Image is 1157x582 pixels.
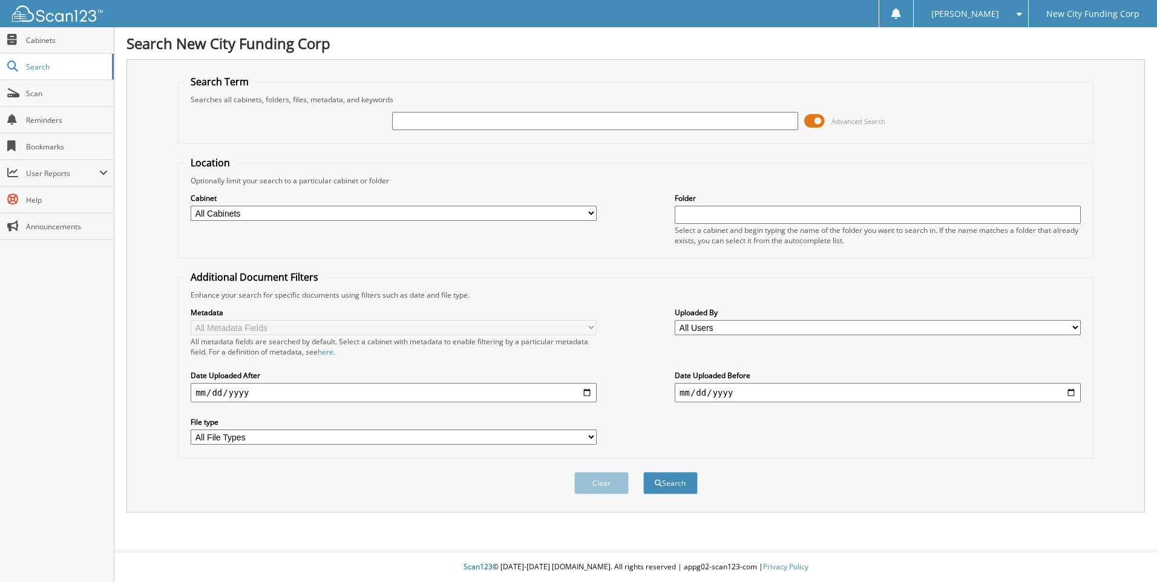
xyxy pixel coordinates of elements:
label: Metadata [191,307,597,318]
span: Reminders [26,115,108,125]
div: Select a cabinet and begin typing the name of the folder you want to search in. If the name match... [675,225,1081,246]
div: All metadata fields are searched by default. Select a cabinet with metadata to enable filtering b... [191,336,597,357]
label: Date Uploaded After [191,370,597,381]
span: Search [26,62,106,72]
button: Search [643,472,698,494]
span: Scan [26,88,108,99]
span: [PERSON_NAME] [931,10,999,18]
h1: Search New City Funding Corp [126,33,1145,53]
input: start [191,383,597,402]
span: New City Funding Corp [1046,10,1139,18]
div: Optionally limit your search to a particular cabinet or folder [185,175,1087,186]
div: Searches all cabinets, folders, files, metadata, and keywords [185,94,1087,105]
legend: Location [185,156,236,169]
label: File type [191,417,597,427]
img: scan123-logo-white.svg [12,5,103,22]
label: Uploaded By [675,307,1081,318]
label: Folder [675,193,1081,203]
span: Advanced Search [831,117,885,126]
span: User Reports [26,168,99,178]
span: Cabinets [26,35,108,45]
div: Enhance your search for specific documents using filters such as date and file type. [185,290,1087,300]
div: © [DATE]-[DATE] [DOMAIN_NAME]. All rights reserved | appg02-scan123-com | [114,552,1157,582]
span: Help [26,195,108,205]
label: Date Uploaded Before [675,370,1081,381]
label: Cabinet [191,193,597,203]
span: Announcements [26,221,108,232]
a: Privacy Policy [763,561,808,572]
input: end [675,383,1081,402]
legend: Search Term [185,75,255,88]
span: Bookmarks [26,142,108,152]
legend: Additional Document Filters [185,270,324,284]
a: here [318,347,333,357]
span: Scan123 [464,561,493,572]
button: Clear [574,472,629,494]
